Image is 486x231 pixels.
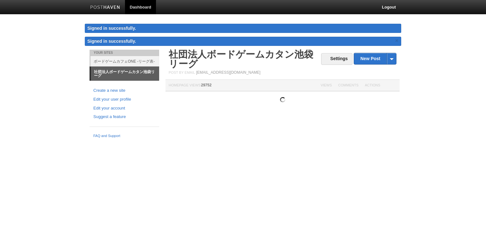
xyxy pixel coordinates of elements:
[169,71,195,74] span: Post by Email
[90,5,120,10] img: Posthaven-bar
[165,80,317,91] th: Homepage Views
[354,53,396,64] a: New Post
[93,133,155,139] a: FAQ and Support
[196,70,260,75] a: [EMAIL_ADDRESS][DOMAIN_NAME]
[362,80,400,91] th: Actions
[394,37,400,45] a: ×
[321,53,352,65] a: Settings
[335,80,362,91] th: Comments
[201,83,211,87] span: 29752
[90,56,159,66] a: ボードゲームカフェONE -リーグ表-
[280,97,285,102] img: loading.gif
[317,80,335,91] th: Views
[93,96,155,103] a: Edit your user profile
[85,24,401,33] div: Signed in successfully.
[93,87,155,94] a: Create a new site
[87,39,136,44] span: Signed in successfully.
[93,105,155,112] a: Edit your account
[91,67,159,81] a: 社団法人ボードゲームカタン池袋リーグ
[93,114,155,120] a: Suggest a feature
[169,49,313,69] a: 社団法人ボードゲームカタン池袋リーグ
[90,50,159,56] li: Your Sites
